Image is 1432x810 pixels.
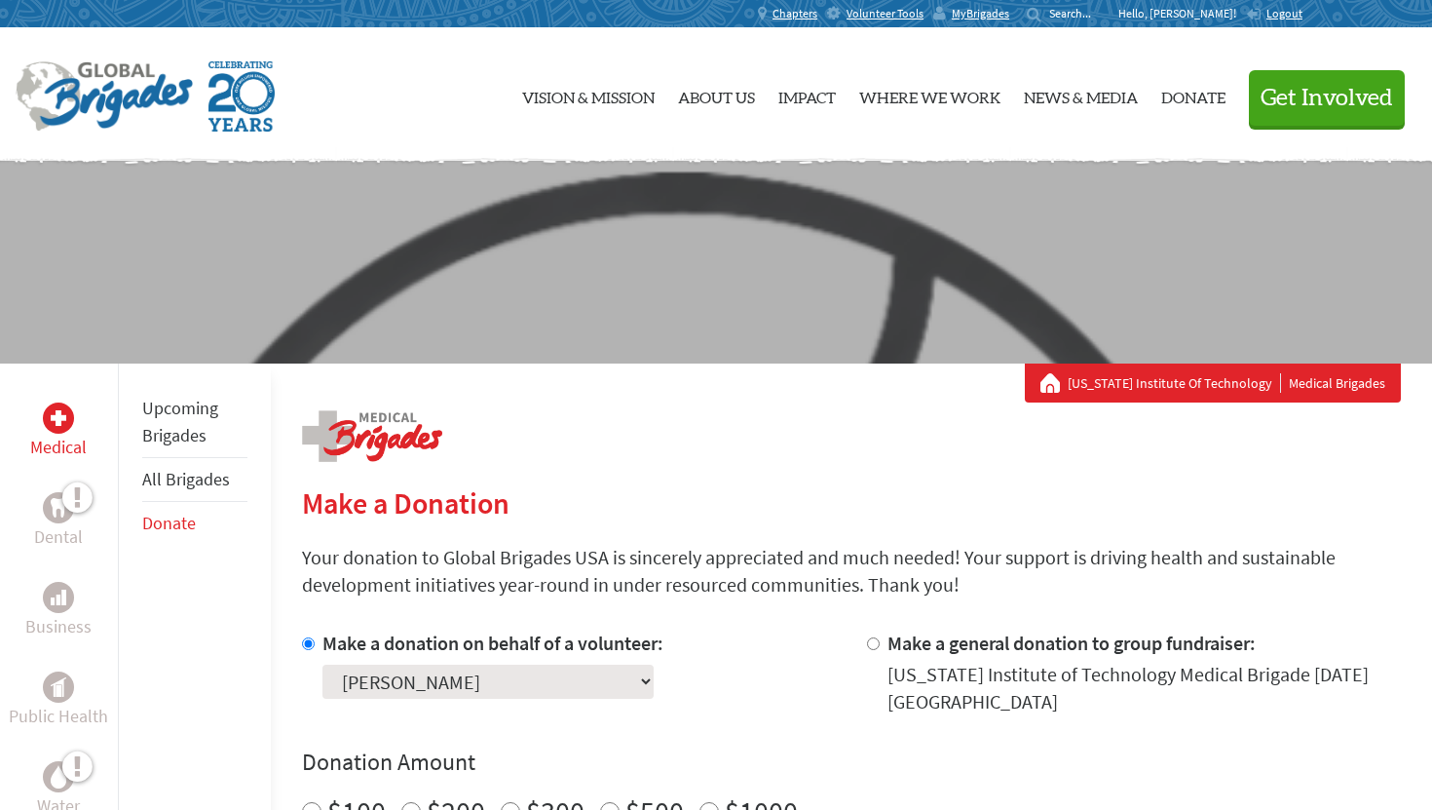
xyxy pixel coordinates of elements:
[1068,373,1281,393] a: [US_STATE] Institute Of Technology
[142,387,247,458] li: Upcoming Brigades
[773,6,817,21] span: Chapters
[302,410,442,462] img: logo-medical.png
[887,631,1256,655] label: Make a general donation to group fundraiser:
[34,523,83,551] p: Dental
[1024,44,1138,145] a: News & Media
[9,703,108,730] p: Public Health
[142,458,247,502] li: All Brigades
[778,44,836,145] a: Impact
[51,590,66,605] img: Business
[43,492,74,523] div: Dental
[51,765,66,788] img: Water
[142,502,247,545] li: Donate
[302,485,1401,521] h2: Make a Donation
[142,512,196,534] a: Donate
[51,498,66,517] img: Dental
[678,44,755,145] a: About Us
[302,747,1401,778] h4: Donation Amount
[1049,6,1105,20] input: Search...
[43,761,74,792] div: Water
[25,582,92,640] a: BusinessBusiness
[302,544,1401,598] p: Your donation to Global Brigades USA is sincerely appreciated and much needed! Your support is dr...
[43,672,74,703] div: Public Health
[34,492,83,551] a: DentalDental
[1266,6,1302,20] span: Logout
[1261,87,1393,110] span: Get Involved
[208,61,275,132] img: Global Brigades Celebrating 20 Years
[16,61,193,132] img: Global Brigades Logo
[43,582,74,613] div: Business
[142,468,230,490] a: All Brigades
[522,44,655,145] a: Vision & Mission
[30,434,87,461] p: Medical
[9,672,108,730] a: Public HealthPublic Health
[142,397,218,446] a: Upcoming Brigades
[1246,6,1302,21] a: Logout
[1249,70,1405,126] button: Get Involved
[887,661,1401,715] div: [US_STATE] Institute of Technology Medical Brigade [DATE] [GEOGRAPHIC_DATA]
[1040,373,1385,393] div: Medical Brigades
[952,6,1009,21] span: MyBrigades
[25,613,92,640] p: Business
[1118,6,1246,21] p: Hello, [PERSON_NAME]!
[51,410,66,426] img: Medical
[51,677,66,697] img: Public Health
[859,44,1000,145] a: Where We Work
[30,403,87,461] a: MedicalMedical
[1161,44,1225,145] a: Donate
[322,631,663,655] label: Make a donation on behalf of a volunteer:
[43,403,74,434] div: Medical
[847,6,923,21] span: Volunteer Tools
